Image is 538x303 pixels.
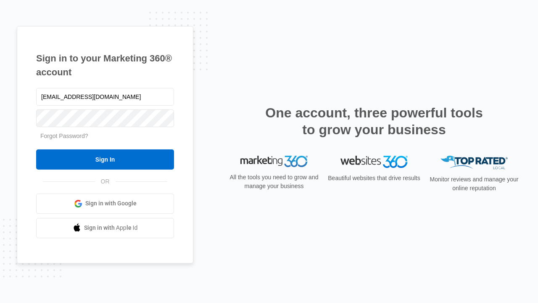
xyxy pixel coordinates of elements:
[36,149,174,170] input: Sign In
[440,156,508,170] img: Top Rated Local
[36,51,174,79] h1: Sign in to your Marketing 360® account
[240,156,308,167] img: Marketing 360
[36,88,174,106] input: Email
[95,177,116,186] span: OR
[85,199,137,208] span: Sign in with Google
[84,223,138,232] span: Sign in with Apple Id
[263,104,485,138] h2: One account, three powerful tools to grow your business
[427,175,521,193] p: Monitor reviews and manage your online reputation
[36,218,174,238] a: Sign in with Apple Id
[40,133,88,139] a: Forgot Password?
[36,194,174,214] a: Sign in with Google
[227,173,321,191] p: All the tools you need to grow and manage your business
[327,174,421,183] p: Beautiful websites that drive results
[340,156,408,168] img: Websites 360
